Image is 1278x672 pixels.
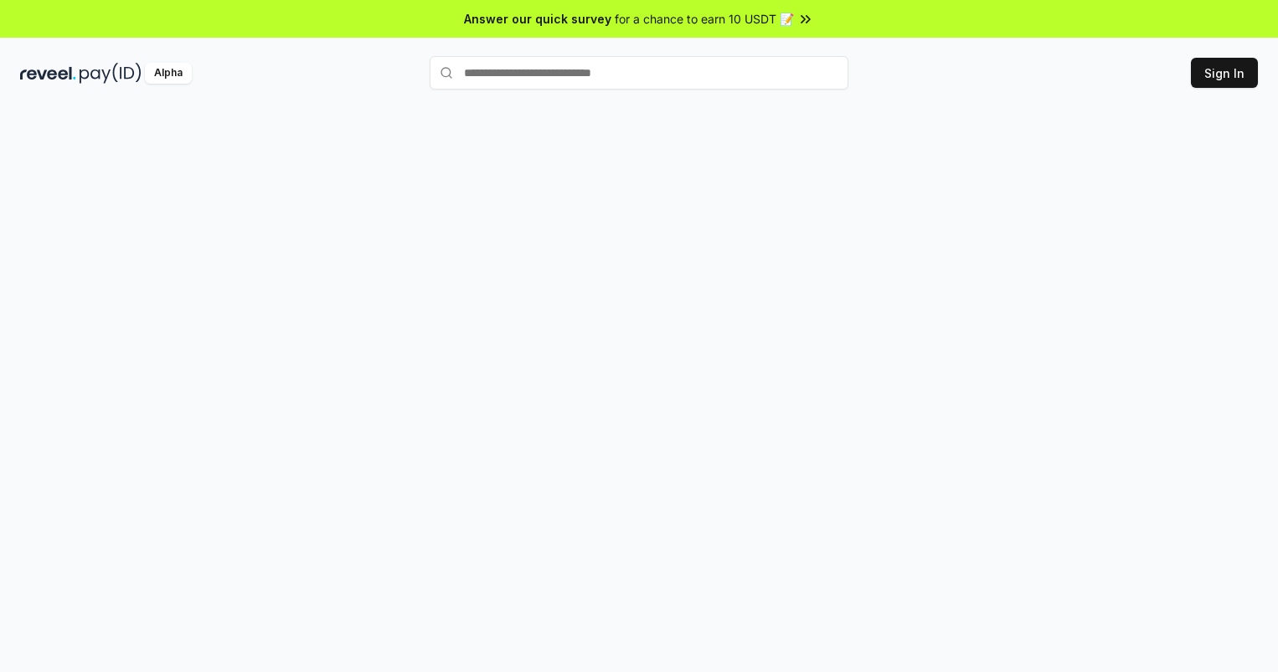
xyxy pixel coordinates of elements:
button: Sign In [1191,58,1258,88]
span: for a chance to earn 10 USDT 📝 [615,10,794,28]
div: Alpha [145,63,192,84]
img: pay_id [80,63,142,84]
span: Answer our quick survey [464,10,611,28]
img: reveel_dark [20,63,76,84]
